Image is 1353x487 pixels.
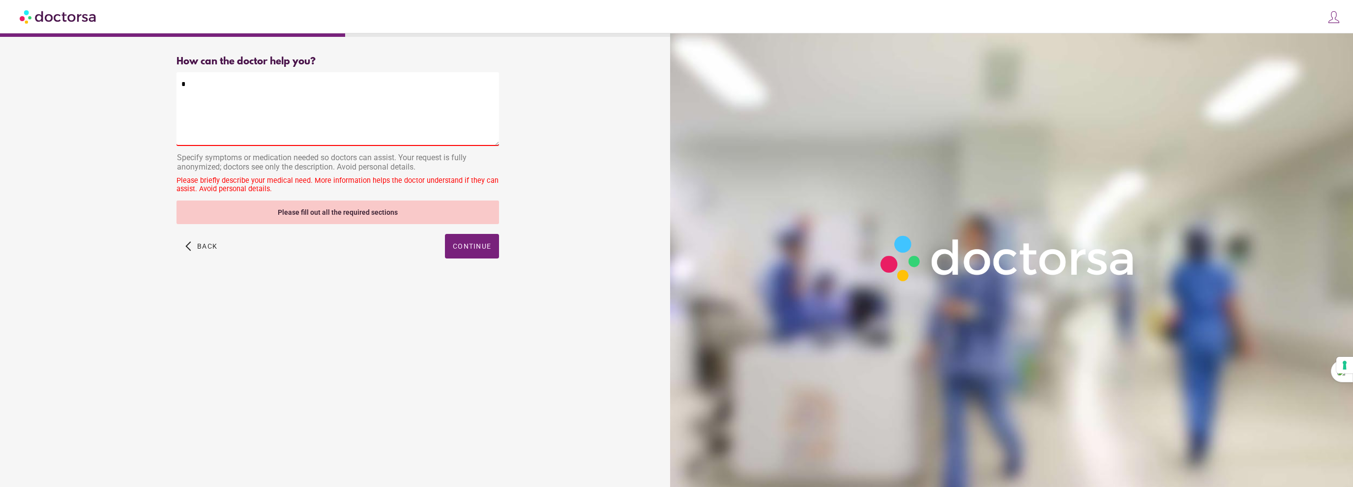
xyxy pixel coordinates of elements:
img: icons8-customer-100.png [1327,10,1341,24]
span: Continue [453,242,491,250]
div: Please fill out all the required sections [176,201,499,224]
button: arrow_back_ios Back [181,234,221,258]
img: Logo-Doctorsa-trans-White-partial-flat.png [873,228,1144,288]
span: Back [197,242,217,250]
button: Your consent preferences for tracking technologies [1336,357,1353,373]
div: How can the doctor help you? [176,56,499,67]
button: Continue [445,234,499,258]
div: Specify symptoms or medication needed so doctors can assist. Your request is fully anonymized; do... [176,148,499,179]
img: Doctorsa.com [20,5,97,28]
div: Please briefly describe your medical need. More information helps the doctor understand if they c... [176,176,499,193]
